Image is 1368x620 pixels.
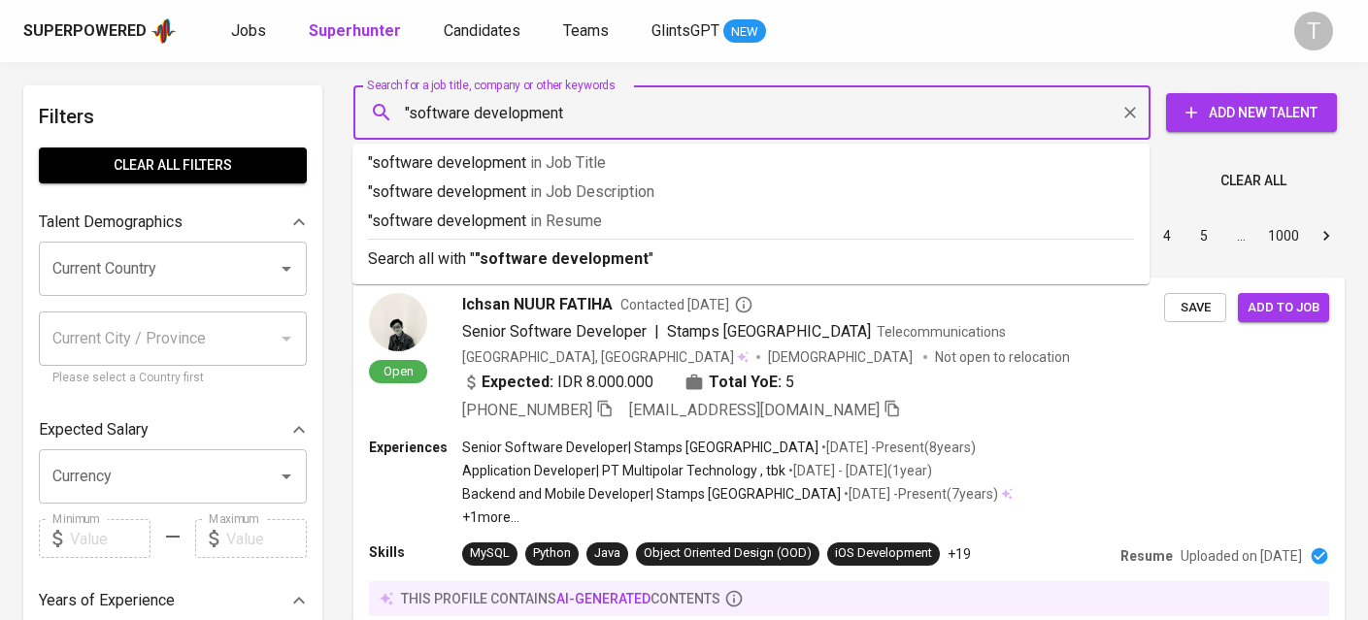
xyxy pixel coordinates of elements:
p: • [DATE] - Present ( 8 years ) [818,438,976,457]
span: Jobs [231,21,266,40]
button: Clear All [1213,163,1294,199]
span: Candidates [444,21,520,40]
div: Object Oriented Design (OOD) [644,544,812,563]
a: Superhunter [309,19,405,44]
a: Teams [563,19,613,44]
p: Backend and Mobile Developer | Stamps [GEOGRAPHIC_DATA] [462,484,841,504]
button: Go to next page [1311,220,1342,251]
button: Save [1164,293,1226,323]
p: Years of Experience [39,589,175,612]
a: GlintsGPT NEW [651,19,766,44]
div: Python [533,544,571,563]
span: in Resume [530,212,602,230]
div: Years of Experience [39,581,307,620]
span: Add New Talent [1182,101,1321,125]
p: Not open to relocation [935,347,1070,367]
b: "software development [475,249,649,268]
span: Telecommunications [877,324,1006,340]
button: Go to page 5 [1188,220,1219,251]
span: GlintsGPT [651,21,719,40]
span: Contacted [DATE] [620,295,753,314]
div: iOS Development [835,544,932,563]
p: +19 [948,544,971,564]
div: … [1225,226,1256,245]
p: • [DATE] - Present ( 7 years ) [841,484,998,504]
button: Add New Talent [1166,93,1337,132]
span: in Job Title [530,153,606,172]
p: Talent Demographics [39,211,183,234]
span: Teams [563,21,609,40]
p: Expected Salary [39,418,149,441]
p: Skills [369,542,462,562]
a: Candidates [444,19,524,44]
span: Stamps [GEOGRAPHIC_DATA] [667,322,871,341]
span: [DEMOGRAPHIC_DATA] [768,347,916,367]
span: 5 [785,371,794,394]
h6: Filters [39,101,307,132]
div: IDR 8.000.000 [462,371,653,394]
p: Please select a Country first [52,369,293,388]
nav: pagination navigation [1001,220,1345,251]
div: Talent Demographics [39,203,307,242]
span: Clear All [1220,169,1286,193]
span: Save [1174,297,1217,319]
button: Open [273,255,300,282]
input: Value [226,519,307,558]
b: Total YoE: [709,371,782,394]
span: in Job Description [530,182,654,201]
span: Add to job [1248,297,1319,319]
span: Ichsan NUUR FATIHA [462,293,613,316]
span: AI-generated [556,591,651,606]
p: +1 more ... [462,507,1013,527]
button: Open [273,463,300,490]
b: Superhunter [309,21,401,40]
p: • [DATE] - [DATE] ( 1 year ) [785,461,932,480]
div: MySQL [470,544,510,563]
span: [PHONE_NUMBER] [462,401,592,419]
p: Uploaded on [DATE] [1181,546,1302,566]
img: app logo [150,16,177,46]
span: Clear All filters [54,153,291,178]
span: Open [376,363,421,379]
p: Application Developer | PT Multipolar Technology , tbk [462,461,785,480]
div: [GEOGRAPHIC_DATA], [GEOGRAPHIC_DATA] [462,347,749,367]
a: Jobs [231,19,270,44]
svg: By Batam recruiter [734,295,753,314]
img: 1f9330f73a7c4550c720753c2f2c5b24.jpeg [369,293,427,351]
p: "software development [368,210,1134,233]
p: "software development [368,180,1134,204]
div: Expected Salary [39,410,307,449]
button: Add to job [1238,293,1329,323]
p: Resume [1120,546,1173,566]
span: Senior Software Developer [462,322,647,341]
button: Go to page 4 [1151,220,1183,251]
div: Java [594,544,620,563]
div: Superpowered [23,20,147,43]
a: Superpoweredapp logo [23,16,177,46]
p: Senior Software Developer | Stamps [GEOGRAPHIC_DATA] [462,438,818,457]
span: | [654,320,659,343]
button: Go to page 1000 [1262,220,1305,251]
span: NEW [723,22,766,42]
input: Value [70,519,150,558]
b: Expected: [482,371,553,394]
button: Clear All filters [39,147,307,183]
p: Search all with " " [368,247,1134,271]
p: "software development [368,151,1134,175]
div: T [1294,12,1333,50]
button: Clear [1117,99,1144,126]
p: Experiences [369,438,462,457]
span: [EMAIL_ADDRESS][DOMAIN_NAME] [629,401,880,419]
p: this profile contains contents [401,589,720,608]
